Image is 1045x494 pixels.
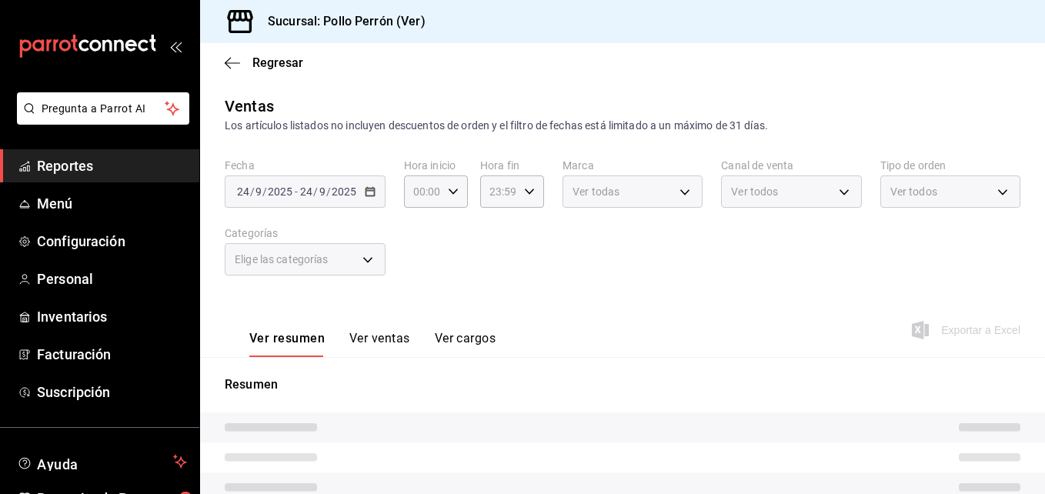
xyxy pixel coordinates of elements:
[480,160,544,171] label: Hora fin
[37,382,187,402] span: Suscripción
[225,95,274,118] div: Ventas
[225,376,1020,394] p: Resumen
[262,185,267,198] span: /
[37,452,167,471] span: Ayuda
[573,184,619,199] span: Ver todas
[319,185,326,198] input: --
[225,160,386,171] label: Fecha
[11,112,189,128] a: Pregunta a Parrot AI
[404,160,468,171] label: Hora inicio
[880,160,1020,171] label: Tipo de orden
[37,155,187,176] span: Reportes
[267,185,293,198] input: ----
[235,252,329,267] span: Elige las categorías
[37,306,187,327] span: Inventarios
[225,228,386,239] label: Categorías
[435,331,496,357] button: Ver cargos
[255,12,426,31] h3: Sucursal: Pollo Perrón (Ver)
[295,185,298,198] span: -
[563,160,703,171] label: Marca
[250,185,255,198] span: /
[249,331,325,357] button: Ver resumen
[17,92,189,125] button: Pregunta a Parrot AI
[731,184,778,199] span: Ver todos
[890,184,937,199] span: Ver todos
[37,231,187,252] span: Configuración
[42,101,165,117] span: Pregunta a Parrot AI
[255,185,262,198] input: --
[169,40,182,52] button: open_drawer_menu
[721,160,861,171] label: Canal de venta
[326,185,331,198] span: /
[349,331,410,357] button: Ver ventas
[252,55,303,70] span: Regresar
[225,118,1020,134] div: Los artículos listados no incluyen descuentos de orden y el filtro de fechas está limitado a un m...
[37,269,187,289] span: Personal
[249,331,496,357] div: navigation tabs
[313,185,318,198] span: /
[37,344,187,365] span: Facturación
[236,185,250,198] input: --
[299,185,313,198] input: --
[225,55,303,70] button: Regresar
[37,193,187,214] span: Menú
[331,185,357,198] input: ----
